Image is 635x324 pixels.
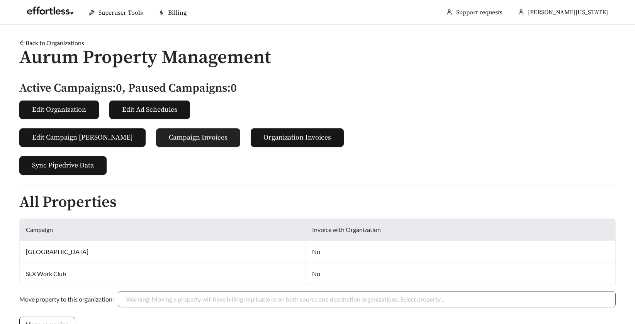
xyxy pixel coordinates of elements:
[19,156,107,175] button: Sync Pipedrive Data
[32,160,94,171] span: Sync Pipedrive Data
[122,104,177,115] span: Edit Ad Schedules
[19,82,616,95] h5: Active Campaigns: 0 , Paused Campaigns: 0
[98,9,143,17] span: Superuser Tools
[19,39,84,46] a: arrow-leftBack to Organizations
[19,48,616,68] h1: Aurum Property Management
[306,241,616,263] td: No
[19,291,118,307] label: Move property to this organization
[528,9,608,16] span: [PERSON_NAME][US_STATE]
[306,263,616,285] td: No
[20,219,306,241] th: Campaign
[109,101,190,119] button: Edit Ad Schedules
[168,9,187,17] span: Billing
[19,101,99,119] button: Edit Organization
[251,128,344,147] button: Organization Invoices
[126,292,607,307] input: Move property to this organization
[19,128,146,147] button: Edit Campaign [PERSON_NAME]
[156,128,240,147] button: Campaign Invoices
[306,219,616,241] th: Invoice with Organization
[169,132,228,143] span: Campaign Invoices
[19,40,25,46] span: arrow-left
[20,263,306,285] td: SLX Work Club
[32,104,86,115] span: Edit Organization
[263,132,331,143] span: Organization Invoices
[32,132,133,143] span: Edit Campaign [PERSON_NAME]
[20,241,306,263] td: [GEOGRAPHIC_DATA]
[456,9,503,16] a: Support requests
[19,194,616,211] h2: All Properties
